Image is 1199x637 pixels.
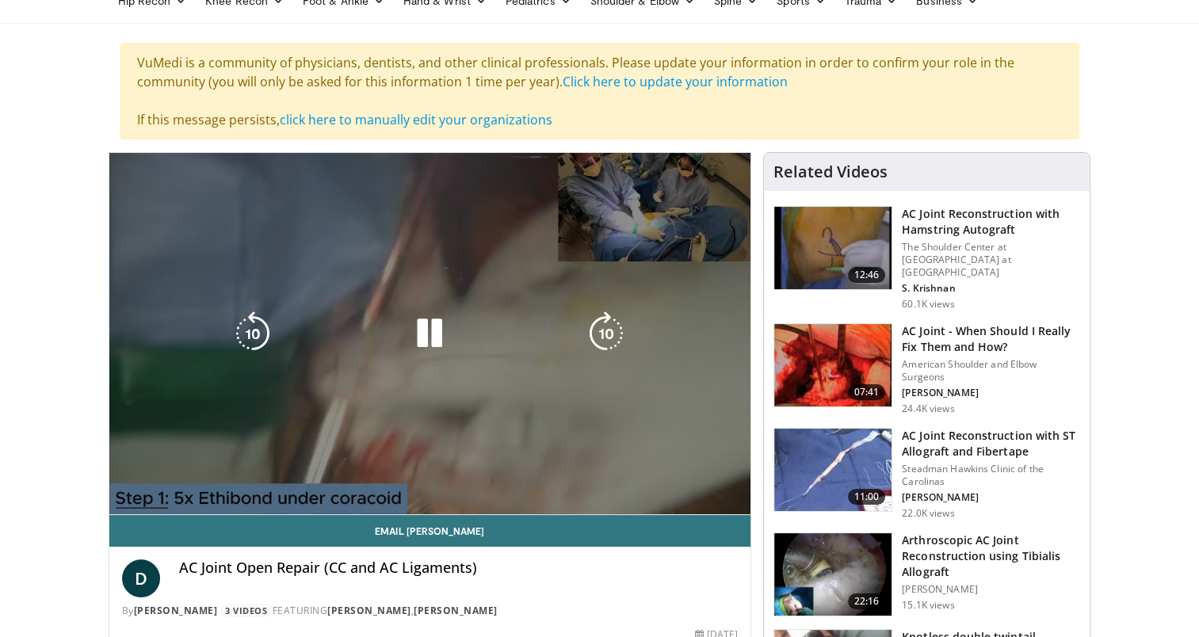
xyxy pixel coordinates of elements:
[902,206,1080,238] h3: AC Joint Reconstruction with Hamstring Autograft
[773,428,1080,520] a: 11:00 AC Joint Reconstruction with ST Allograft and Fibertape Steadman Hawkins Clinic of the Caro...
[902,298,954,311] p: 60.1K views
[773,162,888,181] h4: Related Videos
[902,428,1080,460] h3: AC Joint Reconstruction with ST Allograft and Fibertape
[220,604,273,617] a: 3 Videos
[902,282,1080,295] p: S. Krishnan
[134,604,218,617] a: [PERSON_NAME]
[109,515,751,547] a: Email [PERSON_NAME]
[774,429,892,511] img: 325549_0000_1.png.150x105_q85_crop-smart_upscale.jpg
[773,206,1080,311] a: 12:46 AC Joint Reconstruction with Hamstring Autograft The Shoulder Center at [GEOGRAPHIC_DATA] a...
[280,111,552,128] a: click here to manually edit your organizations
[327,604,411,617] a: [PERSON_NAME]
[902,323,1080,355] h3: AC Joint - When Should I Really Fix Them and How?
[902,583,1080,596] p: [PERSON_NAME]
[902,402,954,415] p: 24.4K views
[902,241,1080,279] p: The Shoulder Center at [GEOGRAPHIC_DATA] at [GEOGRAPHIC_DATA]
[120,43,1079,139] div: VuMedi is a community of physicians, dentists, and other clinical professionals. Please update yo...
[109,153,751,515] video-js: Video Player
[902,507,954,520] p: 22.0K views
[902,599,954,612] p: 15.1K views
[122,604,739,618] div: By FEATURING ,
[122,559,160,597] a: D
[848,489,886,505] span: 11:00
[773,323,1080,415] a: 07:41 AC Joint - When Should I Really Fix Them and How? American Shoulder and Elbow Surgeons [PER...
[774,324,892,406] img: mazz_3.png.150x105_q85_crop-smart_upscale.jpg
[848,267,886,283] span: 12:46
[902,358,1080,383] p: American Shoulder and Elbow Surgeons
[179,559,739,577] h4: AC Joint Open Repair (CC and AC Ligaments)
[848,593,886,609] span: 22:16
[774,207,892,289] img: 134172_0000_1.png.150x105_q85_crop-smart_upscale.jpg
[774,533,892,616] img: 579723_3.png.150x105_q85_crop-smart_upscale.jpg
[414,604,498,617] a: [PERSON_NAME]
[902,463,1080,488] p: Steadman Hawkins Clinic of the Carolinas
[902,491,1080,504] p: [PERSON_NAME]
[902,387,1080,399] p: [PERSON_NAME]
[563,73,788,90] a: Click here to update your information
[902,532,1080,580] h3: Arthroscopic AC Joint Reconstruction using Tibialis Allograft
[773,532,1080,616] a: 22:16 Arthroscopic AC Joint Reconstruction using Tibialis Allograft [PERSON_NAME] 15.1K views
[848,384,886,400] span: 07:41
